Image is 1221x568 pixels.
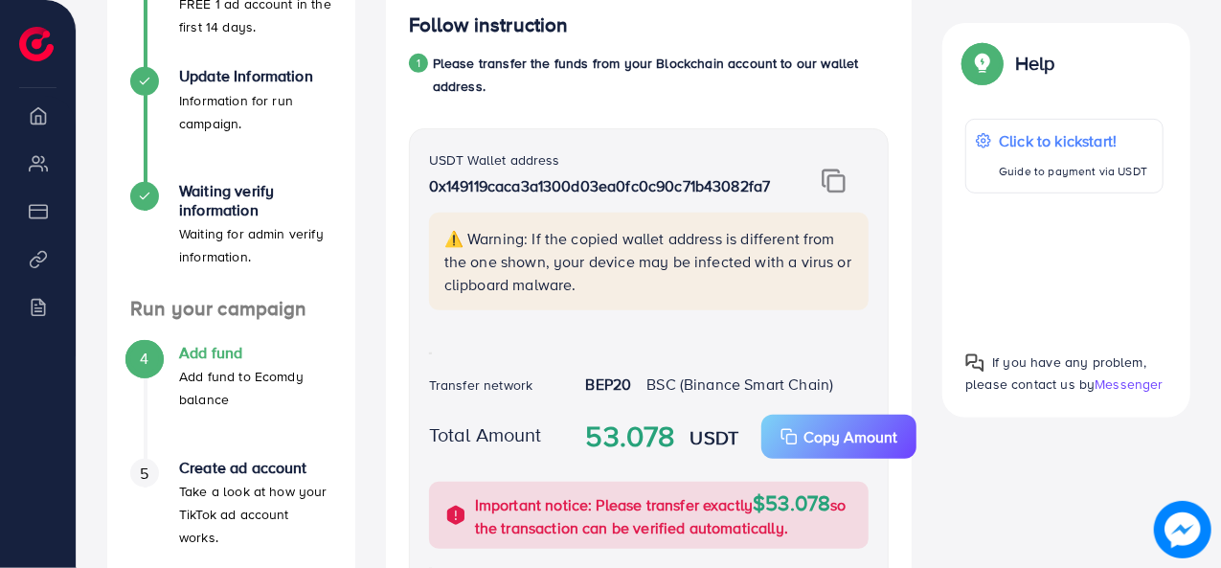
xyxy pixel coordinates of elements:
img: logo [19,27,54,61]
p: Click to kickstart! [999,129,1147,152]
h4: Run your campaign [107,297,355,321]
span: BSC (Binance Smart Chain) [646,374,833,395]
li: Update Information [107,67,355,182]
h4: Waiting verify information [179,182,332,218]
p: 0x149119caca3a1300d03ea0fc0c90c71b43082fa7 [429,174,791,197]
img: img [822,169,846,193]
strong: USDT [690,423,739,451]
p: Take a look at how your TikTok ad account works. [179,480,332,549]
img: image [1160,507,1207,554]
img: alert [444,504,467,527]
p: Important notice: Please transfer exactly so the transaction can be verified automatically. [475,491,858,539]
label: USDT Wallet address [429,150,560,170]
li: Add fund [107,344,355,459]
h4: Add fund [179,344,332,362]
p: ⚠️ Warning: If the copied wallet address is different from the one shown, your device may be infe... [444,227,858,296]
div: 1 [409,54,428,73]
h4: Create ad account [179,459,332,477]
h4: Update Information [179,67,332,85]
p: Waiting for admin verify information. [179,222,332,268]
span: 4 [140,348,148,370]
p: Guide to payment via USDT [999,160,1147,183]
p: Add fund to Ecomdy balance [179,365,332,411]
span: $53.078 [753,488,830,517]
p: Copy Amount [803,425,897,448]
button: Copy Amount [761,415,916,459]
h4: Follow instruction [409,13,569,37]
li: Waiting verify information [107,182,355,297]
label: Total Amount [429,420,542,448]
label: Transfer network [429,375,533,395]
p: Please transfer the funds from your Blockchain account to our wallet address. [433,52,890,98]
strong: 53.078 [586,416,675,458]
span: 5 [140,463,148,485]
strong: BEP20 [586,374,632,395]
span: If you have any problem, please contact us by [965,352,1146,394]
img: Popup guide [965,353,984,373]
span: Messenger [1095,375,1163,394]
p: Information for run campaign. [179,89,332,135]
